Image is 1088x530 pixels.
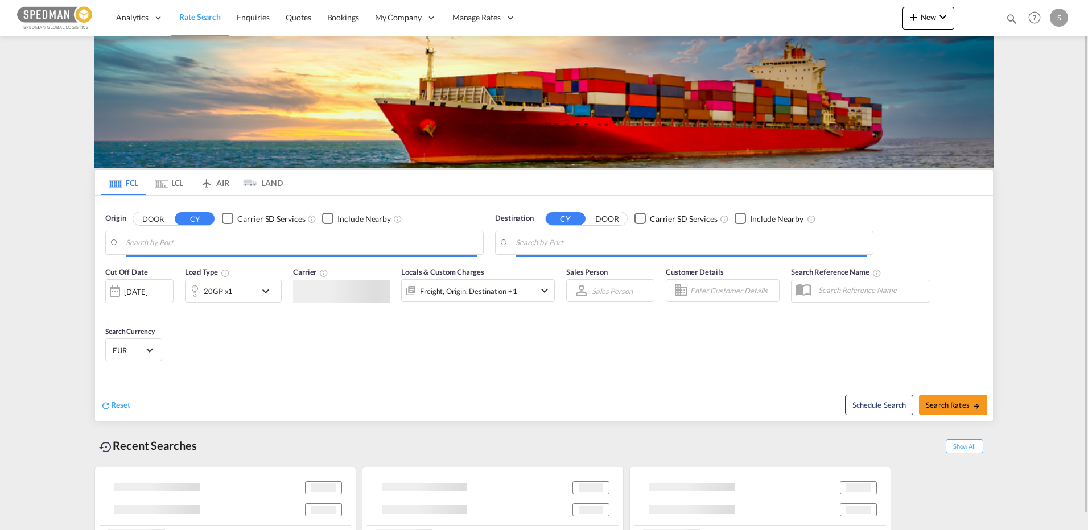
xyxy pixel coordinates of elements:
input: Search by Port [126,234,477,251]
md-icon: Unchecked: Ignores neighbouring ports when fetching rates.Checked : Includes neighbouring ports w... [807,214,816,223]
md-icon: icon-arrow-right [972,402,980,410]
div: Include Nearby [337,213,391,225]
md-icon: icon-refresh [101,400,111,411]
button: icon-plus 400-fgNewicon-chevron-down [902,7,954,30]
span: Load Type [185,267,230,276]
span: Search Reference Name [791,267,881,276]
input: Search Reference Name [813,281,930,299]
div: Carrier SD Services [237,213,305,225]
md-icon: The selected Trucker/Carrierwill be displayed in the rate results If the rates are from another f... [319,268,328,278]
md-icon: icon-airplane [200,176,213,185]
span: Help [1025,8,1044,27]
button: DOOR [133,212,173,225]
md-icon: Unchecked: Ignores neighbouring ports when fetching rates.Checked : Includes neighbouring ports w... [393,214,402,223]
div: Freight Origin Destination Factory Stuffingicon-chevron-down [401,279,555,302]
md-datepicker: Select [105,302,114,317]
md-icon: icon-magnify [1005,13,1018,25]
span: Manage Rates [452,12,501,23]
button: Search Ratesicon-arrow-right [919,395,987,415]
button: CY [175,212,215,225]
div: Include Nearby [750,213,803,225]
div: S [1050,9,1068,27]
div: 20GP x1 [204,283,233,299]
div: Freight Origin Destination Factory Stuffing [420,283,517,299]
div: 20GP x1icon-chevron-down [185,280,282,303]
span: Bookings [327,13,359,22]
md-checkbox: Checkbox No Ink [735,213,803,225]
span: Show All [946,439,983,453]
md-pagination-wrapper: Use the left and right arrow keys to navigate between tabs [101,170,283,195]
md-checkbox: Checkbox No Ink [322,213,391,225]
span: Origin [105,213,126,224]
span: EUR [113,345,145,355]
md-select: Select Currency: € EUREuro [112,342,156,358]
span: Sales Person [566,267,608,276]
span: Analytics [116,12,149,23]
span: Locals & Custom Charges [401,267,484,276]
div: [DATE] [124,287,147,297]
span: Reset [111,400,130,409]
md-icon: Unchecked: Search for CY (Container Yard) services for all selected carriers.Checked : Search for... [307,214,316,223]
span: Quotes [286,13,311,22]
md-tab-item: FCL [101,170,146,195]
span: My Company [375,12,422,23]
md-icon: icon-chevron-down [538,284,551,297]
button: DOOR [587,212,627,225]
md-icon: icon-chevron-down [936,10,950,24]
div: icon-refreshReset [101,399,130,412]
md-icon: Unchecked: Search for CY (Container Yard) services for all selected carriers.Checked : Search for... [720,214,729,223]
md-select: Sales Person [591,283,634,299]
span: Destination [495,213,534,224]
div: Origin DOOR CY Checkbox No InkUnchecked: Search for CY (Container Yard) services for all selected... [95,196,993,421]
md-tab-item: AIR [192,170,237,195]
md-icon: icon-information-outline [221,268,230,278]
div: Help [1025,8,1050,28]
span: New [907,13,950,22]
button: CY [546,212,586,225]
div: Carrier SD Services [650,213,718,225]
span: Carrier [293,267,328,276]
md-icon: icon-chevron-down [259,284,278,298]
button: Note: By default Schedule search will only considerorigin ports, destination ports and cut off da... [845,395,913,415]
span: Customer Details [666,267,723,276]
span: Search Rates [926,400,980,409]
img: c12ca350ff1b11efb6b291369744d907.png [17,5,94,31]
input: Enter Customer Details [690,282,776,299]
md-icon: Your search will be saved by the below given name [872,268,881,278]
md-icon: icon-plus 400-fg [907,10,921,24]
span: Rate Search [179,12,221,22]
span: Enquiries [237,13,270,22]
div: [DATE] [105,279,174,303]
md-tab-item: LCL [146,170,192,195]
input: Search by Port [516,234,867,251]
div: Recent Searches [94,433,201,458]
md-checkbox: Checkbox No Ink [222,213,305,225]
div: icon-magnify [1005,13,1018,30]
span: Cut Off Date [105,267,148,276]
md-tab-item: LAND [237,170,283,195]
md-icon: icon-backup-restore [99,440,113,454]
md-checkbox: Checkbox No Ink [634,213,718,225]
span: Search Currency [105,327,155,336]
img: LCL+%26+FCL+BACKGROUND.png [94,36,994,168]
